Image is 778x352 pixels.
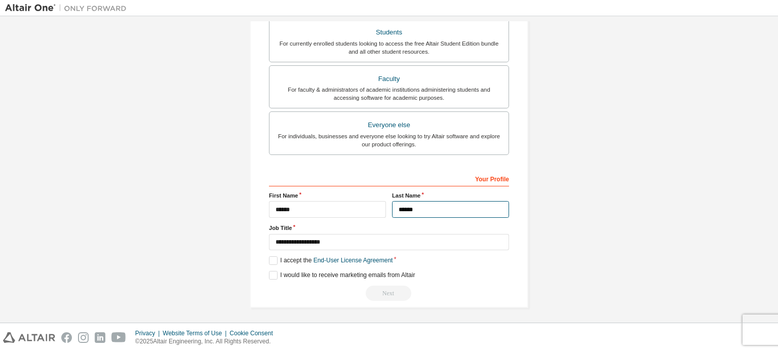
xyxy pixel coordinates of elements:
[276,86,502,102] div: For faculty & administrators of academic institutions administering students and accessing softwa...
[78,332,89,343] img: instagram.svg
[269,286,509,301] div: Read and acccept EULA to continue
[276,118,502,132] div: Everyone else
[269,224,509,232] label: Job Title
[61,332,72,343] img: facebook.svg
[95,332,105,343] img: linkedin.svg
[5,3,132,13] img: Altair One
[276,132,502,148] div: For individuals, businesses and everyone else looking to try Altair software and explore our prod...
[111,332,126,343] img: youtube.svg
[229,329,279,337] div: Cookie Consent
[135,337,279,346] p: © 2025 Altair Engineering, Inc. All Rights Reserved.
[269,191,386,200] label: First Name
[269,170,509,186] div: Your Profile
[163,329,229,337] div: Website Terms of Use
[276,25,502,40] div: Students
[269,271,415,280] label: I would like to receive marketing emails from Altair
[3,332,55,343] img: altair_logo.svg
[135,329,163,337] div: Privacy
[392,191,509,200] label: Last Name
[269,256,393,265] label: I accept the
[314,257,393,264] a: End-User License Agreement
[276,72,502,86] div: Faculty
[276,40,502,56] div: For currently enrolled students looking to access the free Altair Student Edition bundle and all ...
